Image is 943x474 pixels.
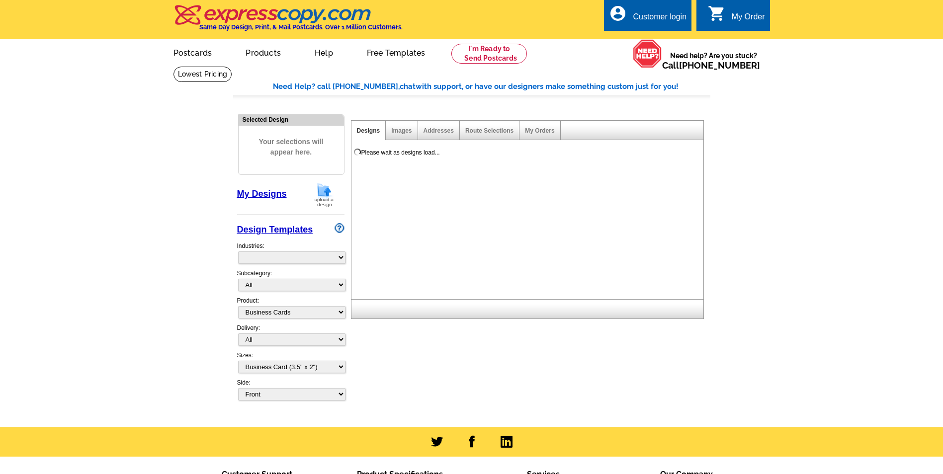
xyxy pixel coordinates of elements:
div: Sizes: [237,351,344,378]
div: Need Help? call [PHONE_NUMBER], with support, or have our designers make something custom just fo... [273,81,710,92]
a: My Orders [525,127,554,134]
a: Design Templates [237,225,313,235]
div: Product: [237,296,344,323]
a: Help [299,40,349,64]
a: Postcards [158,40,228,64]
a: Addresses [424,127,454,134]
div: Industries: [237,237,344,269]
a: Route Selections [465,127,514,134]
a: My Designs [237,189,287,199]
a: Images [391,127,412,134]
div: Subcategory: [237,269,344,296]
span: Call [662,60,760,71]
a: Products [230,40,297,64]
span: Need help? Are you stuck? [662,51,765,71]
span: chat [400,82,416,91]
a: account_circle Customer login [609,11,686,23]
a: [PHONE_NUMBER] [679,60,760,71]
a: Same Day Design, Print, & Mail Postcards. Over 1 Million Customers. [173,12,403,31]
img: help [633,39,662,68]
i: shopping_cart [708,4,726,22]
div: Please wait as designs load... [361,148,440,157]
div: Delivery: [237,323,344,351]
span: Your selections will appear here. [246,127,337,167]
a: shopping_cart My Order [708,11,765,23]
div: Selected Design [239,115,344,124]
div: My Order [732,12,765,26]
img: design-wizard-help-icon.png [335,223,344,233]
img: upload-design [311,182,337,208]
a: Free Templates [351,40,441,64]
div: Customer login [633,12,686,26]
a: Designs [357,127,380,134]
img: loading... [353,148,361,156]
i: account_circle [609,4,627,22]
div: Side: [237,378,344,401]
h4: Same Day Design, Print, & Mail Postcards. Over 1 Million Customers. [199,23,403,31]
